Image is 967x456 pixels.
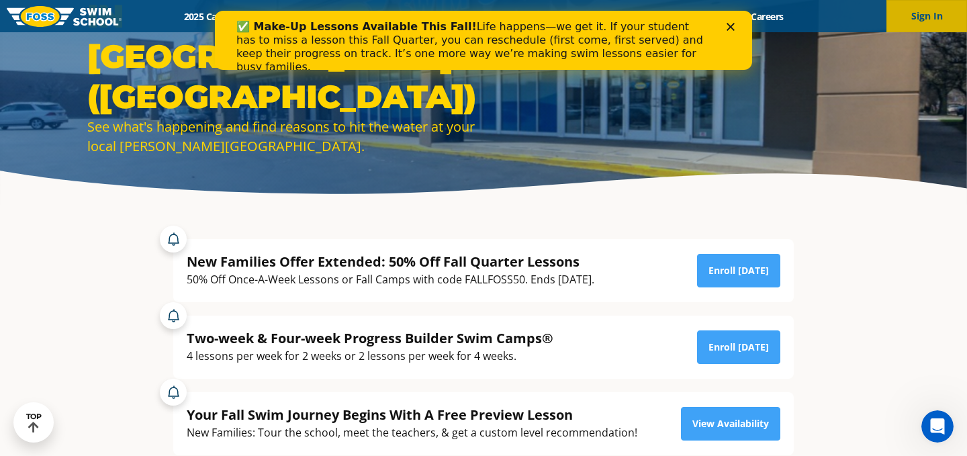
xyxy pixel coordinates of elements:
[512,12,525,20] div: Close
[256,10,312,23] a: Schools
[187,406,637,424] div: Your Fall Swim Journey Begins With A Free Preview Lesson
[187,271,594,289] div: 50% Off Once-A-Week Lessons or Fall Camps with code FALLFOSS50. Ends [DATE].
[697,10,739,23] a: Blog
[697,254,780,287] a: Enroll [DATE]
[430,10,555,23] a: About [PERSON_NAME]
[21,9,262,22] b: ✅ Make-Up Lessons Available This Fall!
[697,330,780,364] a: Enroll [DATE]
[739,10,795,23] a: Careers
[187,424,637,442] div: New Families: Tour the school, meet the teachers, & get a custom level recommendation!
[555,10,697,23] a: Swim Like [PERSON_NAME]
[187,253,594,271] div: New Families Offer Extended: 50% Off Fall Quarter Lessons
[172,10,256,23] a: 2025 Calendar
[21,9,494,63] div: Life happens—we get it. If your student has to miss a lesson this Fall Quarter, you can reschedul...
[187,347,553,365] div: 4 lessons per week for 2 weeks or 2 lessons per week for 4 weeks.
[187,329,553,347] div: Two-week & Four-week Progress Builder Swim Camps®
[87,117,477,156] div: See what's happening and find reasons to hit the water at your local [PERSON_NAME][GEOGRAPHIC_DATA].
[312,10,430,23] a: Swim Path® Program
[921,410,954,443] iframe: Intercom live chat
[26,412,42,433] div: TOP
[7,6,122,27] img: FOSS Swim School Logo
[215,11,752,70] iframe: Intercom live chat banner
[681,407,780,441] a: View Availability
